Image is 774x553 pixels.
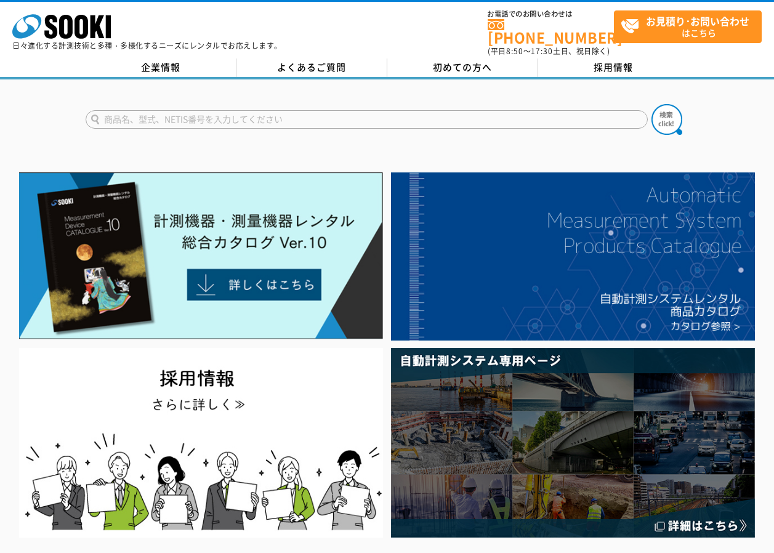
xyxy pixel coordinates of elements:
[19,172,383,339] img: Catalog Ver10
[86,59,236,77] a: 企業情報
[651,104,682,135] img: btn_search.png
[391,348,755,537] img: 自動計測システム専用ページ
[236,59,387,77] a: よくあるご質問
[614,10,762,43] a: お見積り･お問い合わせはこちら
[86,110,648,129] input: 商品名、型式、NETIS番号を入力してください
[488,46,610,57] span: (平日 ～ 土日、祝日除く)
[488,19,614,44] a: [PHONE_NUMBER]
[506,46,523,57] span: 8:50
[488,10,614,18] span: お電話でのお問い合わせは
[387,59,538,77] a: 初めての方へ
[531,46,553,57] span: 17:30
[621,11,761,42] span: はこちら
[433,60,492,74] span: 初めての方へ
[12,42,282,49] p: 日々進化する計測技術と多種・多様化するニーズにレンタルでお応えします。
[538,59,689,77] a: 採用情報
[19,348,383,537] img: SOOKI recruit
[646,14,749,28] strong: お見積り･お問い合わせ
[391,172,755,341] img: 自動計測システムカタログ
